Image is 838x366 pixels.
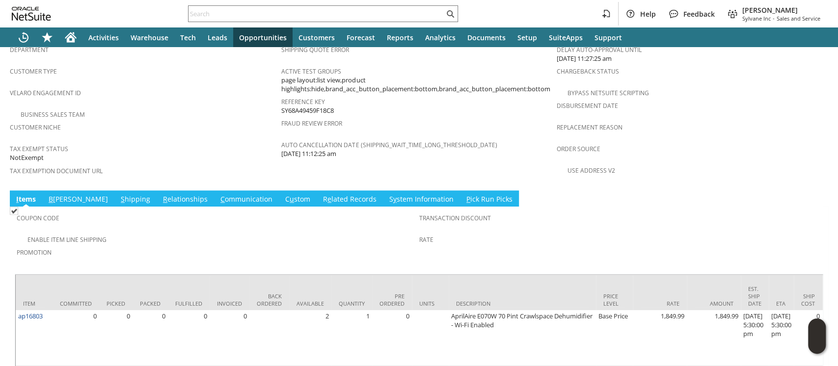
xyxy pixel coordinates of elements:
div: Units [419,300,441,307]
svg: Home [65,31,77,43]
td: AprilAire E070W 70 Pint Crawlspace Dehumidifier - Wi-Fi Enabled [449,310,596,366]
a: B[PERSON_NAME] [46,194,110,205]
a: Delay Auto-Approval Until [557,46,642,54]
a: Shipping Quote Error [281,46,349,54]
a: Business Sales Team [21,110,85,119]
div: Shortcuts [35,27,59,47]
span: I [16,194,19,204]
a: Support [589,27,628,47]
span: y [393,194,397,204]
div: Price Level [603,292,625,307]
span: Customers [298,33,335,42]
div: Invoiced [217,300,242,307]
a: Relationships [161,194,210,205]
span: - [773,15,775,22]
span: [DATE] 11:12:25 am [281,149,336,158]
span: SuiteApps [549,33,583,42]
a: SuiteApps [543,27,589,47]
td: [DATE] 5:30:00 pm [741,310,769,366]
span: C [220,194,225,204]
a: Use Address V2 [568,166,615,175]
svg: Recent Records [18,31,29,43]
a: Reports [381,27,419,47]
a: Chargeback Status [557,67,619,76]
svg: Shortcuts [41,31,53,43]
div: Picked [107,300,125,307]
div: Amount [694,300,733,307]
a: Related Records [321,194,379,205]
div: Available [297,300,324,307]
span: [DATE] 11:27:25 am [557,54,612,63]
span: Feedback [683,9,715,19]
a: Disbursement Date [557,102,618,110]
a: Pick Run Picks [464,194,515,205]
a: System Information [387,194,456,205]
svg: logo [12,7,51,21]
span: e [327,194,331,204]
a: Reference Key [281,98,325,106]
a: Transaction Discount [419,214,491,222]
span: Reports [387,33,413,42]
span: Forecast [347,33,375,42]
a: Active Test Groups [281,67,341,76]
a: ap16803 [18,312,43,320]
span: R [163,194,167,204]
div: Quantity [339,300,365,307]
a: Forecast [341,27,381,47]
div: Est. Ship Date [748,285,761,307]
a: Warehouse [125,27,174,47]
td: 1,849.99 [633,310,687,366]
td: 0 [210,310,249,366]
a: Communication [218,194,275,205]
span: page layout:list view,product highlights:hide,brand_acc_button_placement:bottom,brand_acc_button_... [281,76,551,94]
div: Description [456,300,589,307]
span: Opportunities [239,33,287,42]
a: Bypass NetSuite Scripting [568,89,649,97]
a: Unrolled view on [811,192,822,204]
span: Leads [208,33,227,42]
td: 0 [53,310,99,366]
td: 1 [331,310,372,366]
a: Coupon Code [17,214,59,222]
span: Sales and Service [777,15,820,22]
td: [DATE] 5:30:00 pm [769,310,794,366]
td: 1,849.99 [687,310,741,366]
a: Opportunities [233,27,293,47]
a: Order Source [557,145,600,153]
span: Sylvane Inc [742,15,771,22]
a: Customer Niche [10,123,61,131]
a: Customer Type [10,67,57,76]
img: Checked [10,207,18,215]
a: Recent Records [12,27,35,47]
svg: Search [444,8,456,20]
td: 0 [99,310,133,366]
span: B [49,194,53,204]
td: Base Price [596,310,633,366]
a: Leads [202,27,233,47]
span: Warehouse [131,33,168,42]
div: Fulfilled [175,300,202,307]
a: Tax Exempt Status [10,145,68,153]
div: ETA [776,300,786,307]
span: Analytics [425,33,456,42]
a: Items [14,194,38,205]
span: P [466,194,470,204]
td: 0 [372,310,412,366]
td: 2 [289,310,331,366]
span: SY68A49459F18C8 [281,106,334,115]
a: Custom [283,194,313,205]
iframe: Click here to launch Oracle Guided Learning Help Panel [808,318,826,354]
a: Replacement reason [557,123,622,131]
td: 0 [133,310,168,366]
a: Promotion [17,248,52,257]
div: Packed [140,300,161,307]
a: Auto Cancellation Date (shipping_wait_time_long_threshold_date) [281,141,497,149]
div: Ship Cost [801,292,815,307]
span: Tech [180,33,196,42]
div: Back Ordered [257,292,282,307]
a: Analytics [419,27,461,47]
div: Rate [640,300,679,307]
a: Home [59,27,82,47]
a: Setup [512,27,543,47]
td: 0 [168,310,210,366]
